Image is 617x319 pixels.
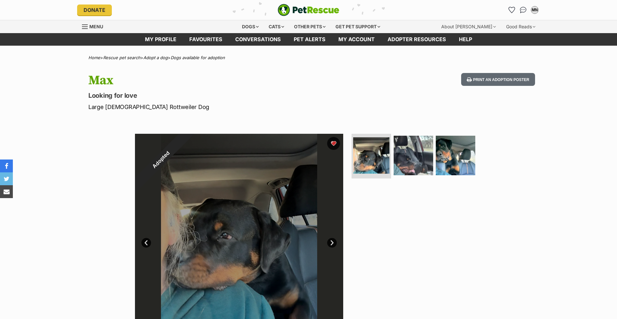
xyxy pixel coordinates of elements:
a: Pet alerts [287,33,332,46]
button: Print an adoption poster [461,73,535,86]
a: Favourites [506,5,517,15]
div: Other pets [290,20,330,33]
p: Looking for love [88,91,360,100]
div: > > > [72,55,545,60]
div: Dogs [237,20,263,33]
span: Menu [89,24,103,29]
div: About [PERSON_NAME] [437,20,500,33]
a: Menu [82,20,108,32]
h1: Max [88,73,360,88]
a: Adopter resources [381,33,452,46]
a: Favourites [183,33,229,46]
img: Photo of Max [394,136,433,175]
p: Large [DEMOGRAPHIC_DATA] Rottweiler Dog [88,103,360,111]
a: Donate [77,5,112,15]
a: PetRescue [278,4,339,16]
ul: Account quick links [506,5,540,15]
a: Next [327,238,337,248]
div: Adopted [120,119,201,200]
a: Help [452,33,478,46]
a: Dogs available for adoption [171,55,225,60]
div: Good Reads [502,20,540,33]
img: chat-41dd97257d64d25036548639549fe6c8038ab92f7586957e7f3b1b290dea8141.svg [520,7,527,13]
a: My profile [139,33,183,46]
a: conversations [229,33,287,46]
img: Photo of Max [353,137,389,174]
div: Get pet support [331,20,385,33]
div: Cats [264,20,289,33]
div: MN [532,7,538,13]
a: Rescue pet search [103,55,140,60]
a: Adopt a dog [143,55,168,60]
img: Photo of Max [436,136,475,175]
button: My account [530,5,540,15]
a: Conversations [518,5,528,15]
a: Prev [141,238,151,248]
a: Home [88,55,100,60]
a: My account [332,33,381,46]
button: favourite [327,137,340,150]
img: logo-e224e6f780fb5917bec1dbf3a21bbac754714ae5b6737aabdf751b685950b380.svg [278,4,339,16]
